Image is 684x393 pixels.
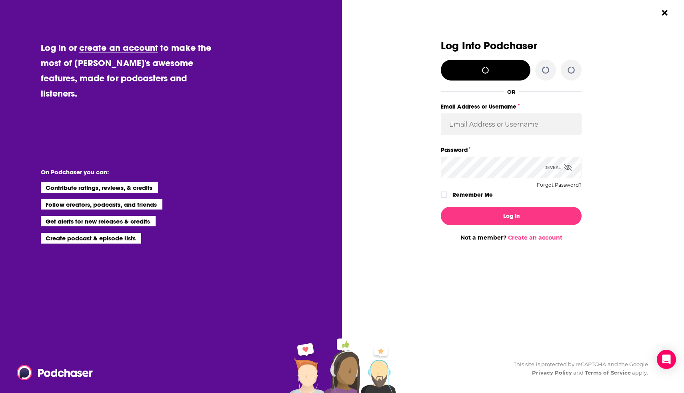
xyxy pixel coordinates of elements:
[452,189,493,200] label: Remember Me
[537,182,582,188] button: Forgot Password?
[41,182,158,193] li: Contribute ratings, reviews, & credits
[585,369,631,376] a: Terms of Service
[532,369,572,376] a: Privacy Policy
[441,145,582,155] label: Password
[657,5,672,20] button: Close Button
[441,207,582,225] button: Log In
[657,350,676,369] div: Open Intercom Messenger
[508,234,562,241] a: Create an account
[41,216,156,226] li: Get alerts for new releases & credits
[41,168,201,176] li: On Podchaser you can:
[17,365,87,380] a: Podchaser - Follow, Share and Rate Podcasts
[441,234,582,241] div: Not a member?
[441,40,582,52] h3: Log Into Podchaser
[441,101,582,112] label: Email Address or Username
[507,360,648,377] div: This site is protected by reCAPTCHA and the Google and apply.
[507,89,516,95] div: OR
[79,42,158,53] a: create an account
[41,199,163,210] li: Follow creators, podcasts, and friends
[441,113,582,135] input: Email Address or Username
[41,233,141,243] li: Create podcast & episode lists
[17,365,94,380] img: Podchaser - Follow, Share and Rate Podcasts
[544,157,572,178] div: Reveal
